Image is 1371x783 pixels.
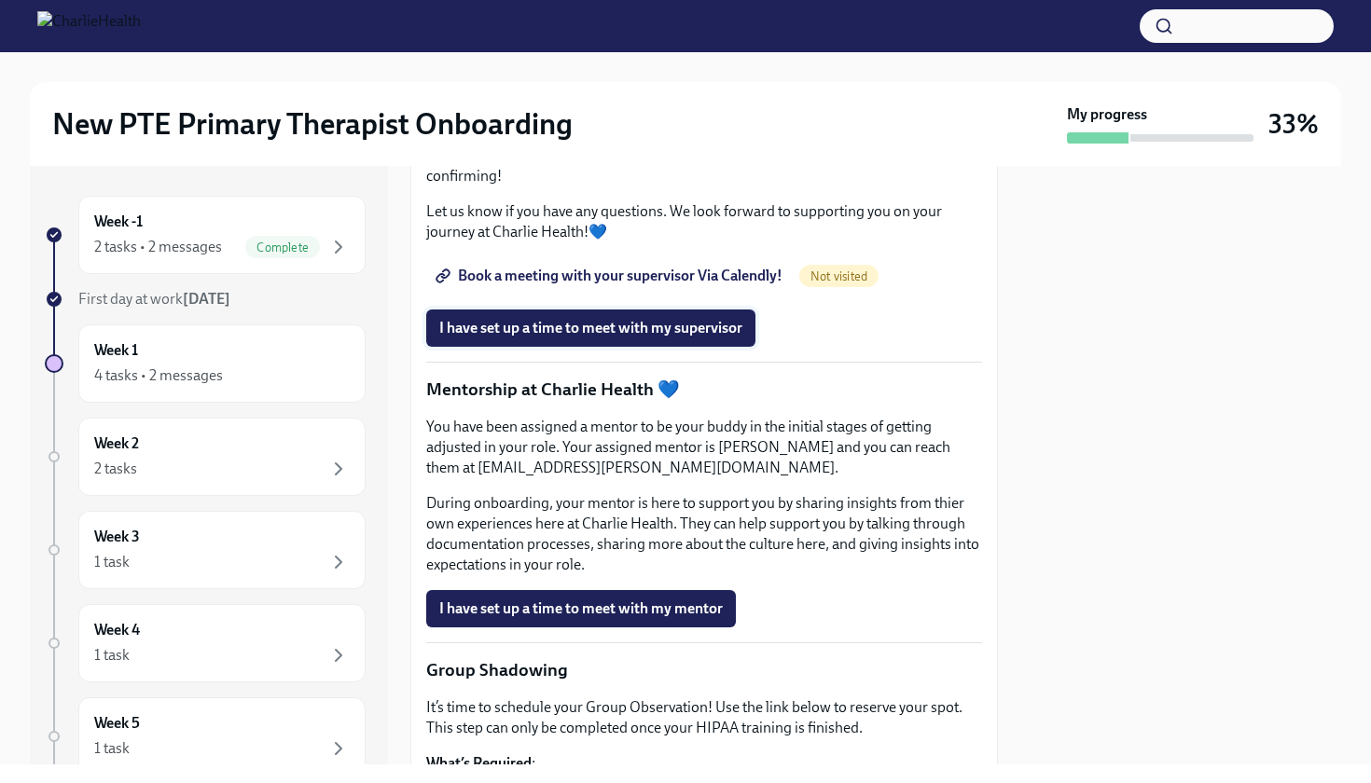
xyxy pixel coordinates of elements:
[45,511,366,589] a: Week 31 task
[799,269,879,283] span: Not visited
[94,459,137,479] div: 2 tasks
[78,290,230,308] span: First day at work
[426,697,982,738] p: It’s time to schedule your Group Observation! Use the link below to reserve your spot. This step ...
[94,433,139,454] h6: Week 2
[94,620,140,640] h6: Week 4
[45,418,366,496] a: Week 22 tasks
[426,658,982,682] p: Group Shadowing
[426,257,796,295] a: Book a meeting with your supervisor Via Calendly!
[45,324,366,403] a: Week 14 tasks • 2 messages
[94,738,130,759] div: 1 task
[52,105,573,143] h2: New PTE Primary Therapist Onboarding
[245,240,320,254] span: Complete
[426,309,755,347] button: I have set up a time to meet with my supervisor
[426,417,982,478] p: You have been assigned a mentor to be your buddy in the initial stages of getting adjusted in you...
[94,340,138,361] h6: Week 1
[94,212,143,232] h6: Week -1
[45,196,366,274] a: Week -12 tasks • 2 messagesComplete
[45,697,366,776] a: Week 51 task
[45,604,366,682] a: Week 41 task
[426,145,982,186] p: 🕒 : Calendly will display times in your time zone—double-check before confirming!
[94,237,222,257] div: 2 tasks • 2 messages
[426,754,532,772] strong: What’s Required
[439,267,782,285] span: Book a meeting with your supervisor Via Calendly!
[426,201,982,242] p: Let us know if you have any questions. We look forward to supporting you on your journey at Charl...
[426,493,982,575] p: During onboarding, your mentor is here to support you by sharing insights from thier own experien...
[45,289,366,309] a: First day at work[DATE]
[183,290,230,308] strong: [DATE]
[1268,107,1319,141] h3: 33%
[94,552,130,572] div: 1 task
[426,378,982,402] p: Mentorship at Charlie Health 💙
[439,319,742,337] span: I have set up a time to meet with my supervisor
[94,713,140,734] h6: Week 5
[1067,104,1147,125] strong: My progress
[37,11,141,41] img: CharlieHealth
[94,365,223,386] div: 4 tasks • 2 messages
[94,527,140,547] h6: Week 3
[426,590,736,627] button: I have set up a time to meet with my mentor
[439,599,723,618] span: I have set up a time to meet with my mentor
[94,645,130,666] div: 1 task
